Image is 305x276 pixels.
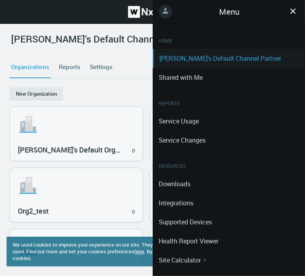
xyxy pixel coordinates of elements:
a: here [134,248,144,255]
span: . By continuing to use our site you consent to use our cookies. [13,248,265,262]
h2: [PERSON_NAME]'s Default Channel Partner [11,33,196,45]
button: New Organization [10,87,63,100]
div: Menu [219,6,239,18]
span: We used cookies to improve your experience on our site. They also help us to understand how our s... [13,241,262,255]
div: 0 [132,147,135,155]
h3: Org2_test [18,207,123,216]
a: Reports [57,56,82,78]
a: Organizations [10,56,51,78]
a: Settings [88,56,114,78]
div: 0 [132,208,135,216]
img: Nx Cloud logo [128,6,181,18]
h3: [PERSON_NAME]'s Default Organization [18,146,123,154]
